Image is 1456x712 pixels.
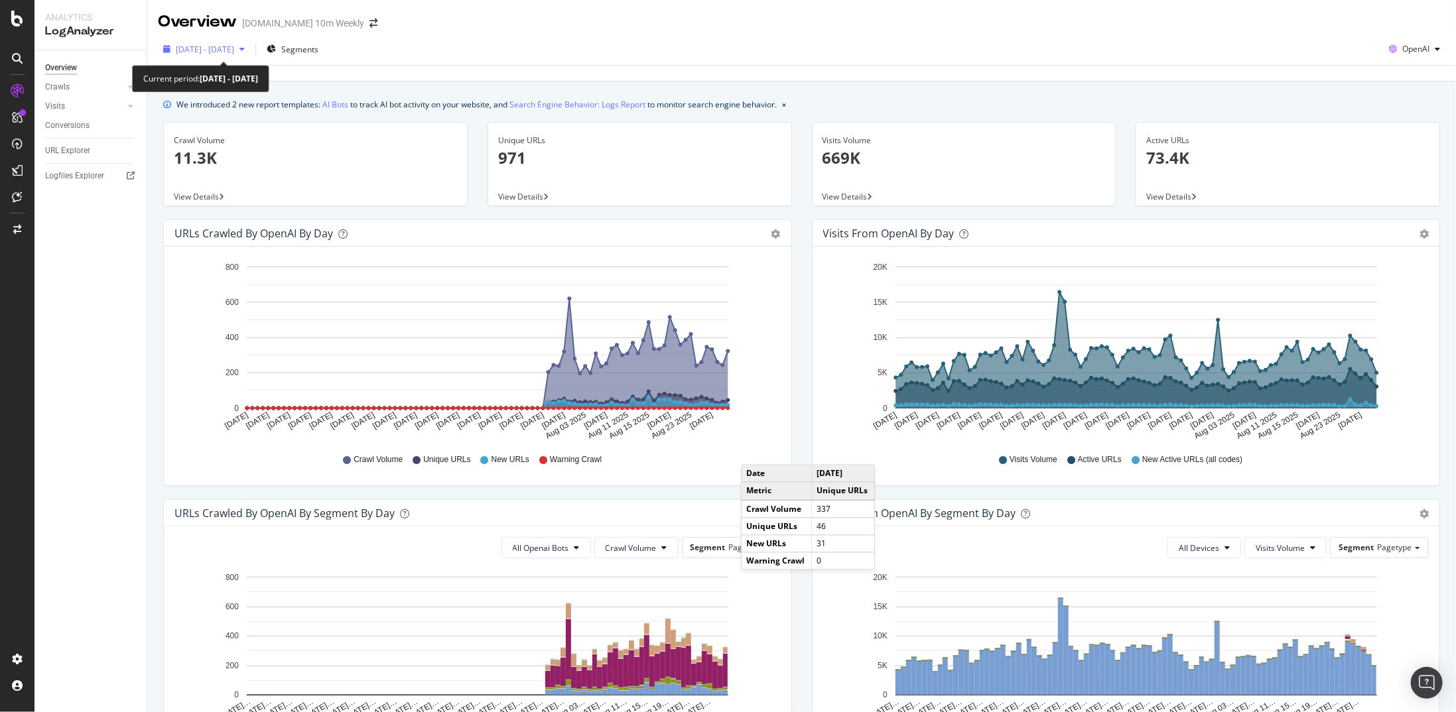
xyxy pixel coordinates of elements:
[594,537,679,558] button: Crawl Volume
[413,410,440,431] text: [DATE]
[586,410,630,441] text: Aug 11 2025
[223,410,249,431] text: [DATE]
[45,80,124,94] a: Crawls
[823,257,1425,442] svg: A chart.
[608,410,651,441] text: Aug 15 2025
[509,97,645,111] a: Search Engine Behavior: Logs Report
[688,410,714,431] text: [DATE]
[878,661,888,670] text: 5K
[1010,454,1057,465] span: Visits Volume
[1104,410,1130,431] text: [DATE]
[872,410,898,431] text: [DATE]
[242,17,364,30] div: [DOMAIN_NAME] 10m Weekly
[498,191,543,202] span: View Details
[873,632,887,641] text: 10K
[823,135,1106,147] div: Visits Volume
[176,97,777,111] div: We introduced 2 new report templates: to track AI bot activity on your website, and to monitor se...
[163,97,1440,111] div: info banner
[812,552,874,569] td: 0
[234,691,239,700] text: 0
[1384,38,1445,60] button: OpenAI
[434,410,461,431] text: [DATE]
[1294,410,1321,431] text: [DATE]
[812,500,874,518] td: 337
[45,99,65,113] div: Visits
[1146,135,1429,147] div: Active URLs
[423,454,470,465] span: Unique URLs
[873,573,887,582] text: 20K
[646,410,673,431] text: [DATE]
[742,518,812,535] td: Unique URLs
[513,542,569,554] span: All Openai Bots
[265,410,292,431] text: [DATE]
[200,73,258,84] b: [DATE] - [DATE]
[244,410,271,431] text: [DATE]
[176,44,234,55] span: [DATE] - [DATE]
[498,410,525,431] text: [DATE]
[226,573,239,582] text: 800
[158,38,250,60] button: [DATE] - [DATE]
[369,19,377,28] div: arrow-right-arrow-left
[371,410,397,431] text: [DATE]
[1298,410,1342,441] text: Aug 23 2025
[1244,537,1327,558] button: Visits Volume
[883,691,888,700] text: 0
[779,95,789,114] button: close banner
[45,24,136,39] div: LogAnalyzer
[261,38,324,60] button: Segments
[935,410,961,431] text: [DATE]
[729,542,763,553] span: Pagetype
[226,369,239,378] text: 200
[550,454,602,465] span: Warning Crawl
[1234,410,1278,441] text: Aug 11 2025
[742,482,812,500] td: Metric
[45,169,104,183] div: Logfiles Explorer
[1402,43,1429,54] span: OpenAI
[350,410,377,431] text: [DATE]
[742,465,812,483] td: Date
[1256,410,1299,441] text: Aug 15 2025
[226,632,239,641] text: 400
[1062,410,1089,431] text: [DATE]
[956,410,982,431] text: [DATE]
[234,404,239,413] text: 0
[1411,667,1443,699] div: Open Intercom Messenger
[45,99,124,113] a: Visits
[226,333,239,342] text: 400
[519,410,546,431] text: [DATE]
[883,404,888,413] text: 0
[812,518,874,535] td: 46
[329,410,356,431] text: [DATE]
[742,552,812,569] td: Warning Crawl
[174,227,333,240] div: URLs Crawled by OpenAI by day
[893,410,919,431] text: [DATE]
[354,454,403,465] span: Crawl Volume
[45,80,70,94] div: Crawls
[742,500,812,518] td: Crawl Volume
[606,542,657,554] span: Crawl Volume
[823,506,1016,520] div: Visits from OpenAI By Segment By Day
[1083,410,1110,431] text: [DATE]
[174,135,457,147] div: Crawl Volume
[1231,410,1258,431] text: [DATE]
[873,298,887,307] text: 15K
[1125,410,1152,431] text: [DATE]
[45,61,77,75] div: Overview
[771,229,781,239] div: gear
[226,602,239,611] text: 600
[812,465,874,483] td: [DATE]
[226,661,239,670] text: 200
[143,71,258,86] div: Current period:
[1146,147,1429,169] p: 73.4K
[281,44,318,55] span: Segments
[174,257,776,442] svg: A chart.
[873,602,887,611] text: 15K
[174,147,457,169] p: 11.3K
[812,535,874,552] td: 31
[873,263,887,272] text: 20K
[45,11,136,24] div: Analytics
[1377,542,1412,553] span: Pagetype
[226,298,239,307] text: 600
[1179,542,1219,554] span: All Devices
